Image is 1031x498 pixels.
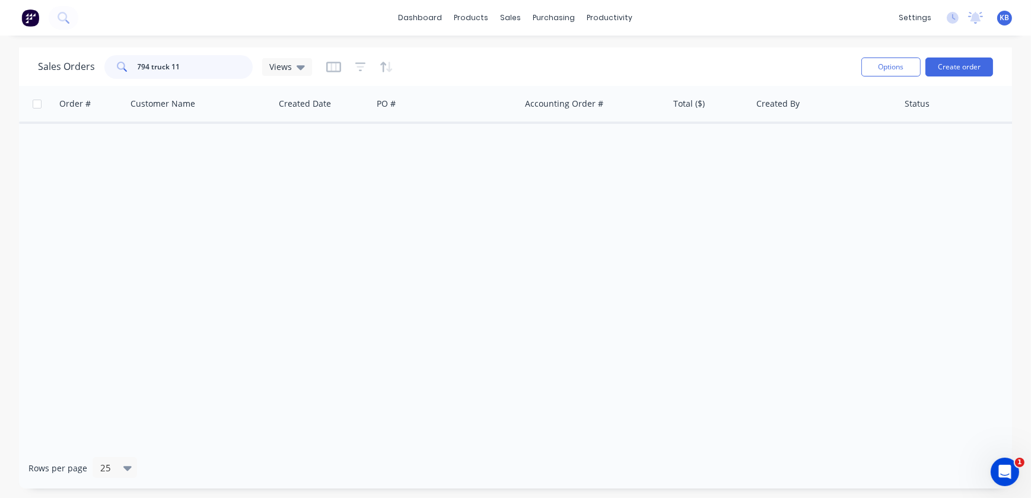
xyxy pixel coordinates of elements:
div: Created By [756,98,800,110]
div: settings [893,9,937,27]
div: Created Date [279,98,331,110]
div: PO # [377,98,396,110]
div: Total ($) [673,98,705,110]
div: productivity [581,9,639,27]
h1: Sales Orders [38,61,95,72]
span: Views [269,60,292,73]
div: Status [905,98,930,110]
a: dashboard [393,9,448,27]
span: KB [1000,12,1010,23]
iframe: Intercom live chat [991,458,1019,486]
div: Accounting Order # [525,98,603,110]
div: Order # [59,98,91,110]
div: purchasing [527,9,581,27]
span: 1 [1015,458,1024,467]
button: Options [861,58,921,76]
input: Search... [138,55,253,79]
span: Rows per page [28,462,87,474]
div: Customer Name [131,98,195,110]
div: sales [495,9,527,27]
img: Factory [21,9,39,27]
div: products [448,9,495,27]
button: Create order [925,58,993,76]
